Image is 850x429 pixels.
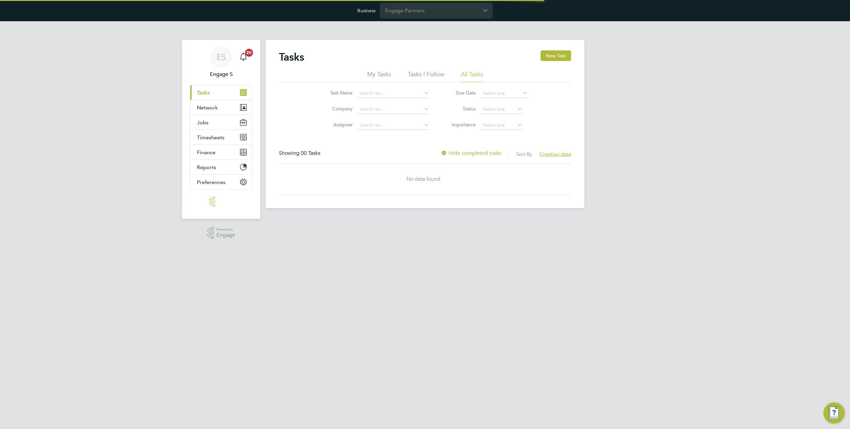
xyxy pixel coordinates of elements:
span: 20 [245,49,253,57]
a: Powered byEngage [207,227,235,239]
button: Reports [190,160,252,174]
button: Finance [190,145,252,159]
label: Business [357,8,376,14]
span: Jobs [197,119,209,126]
a: Go to home page [190,196,252,207]
button: Network [190,100,252,115]
button: Timesheets [190,130,252,145]
span: Finance [197,149,215,155]
button: New Task [541,50,571,61]
h2: Tasks [279,50,304,64]
span: Tasks [197,90,210,96]
input: Search for... [357,121,429,130]
span: Timesheets [197,134,224,141]
span: 00 Tasks [301,150,320,156]
input: Select one [480,89,528,98]
label: Importance [446,122,476,128]
nav: Main navigation [182,40,260,219]
input: Search for... [357,105,429,114]
a: Tasks [190,85,252,100]
div: No data found [279,176,568,183]
div: Showing [279,150,322,157]
label: Company [323,106,353,112]
label: Status [446,106,476,112]
span: ES [216,53,226,61]
label: Sort By [516,151,532,157]
span: Engage S [190,70,252,78]
span: Preferences [197,179,225,185]
span: Network [197,104,218,111]
label: Due Date [446,90,476,96]
span: Reports [197,164,216,170]
button: Jobs [190,115,252,130]
span: Powered by [216,227,235,232]
button: Preferences [190,175,252,189]
input: Select one [480,121,523,130]
a: 20 [237,46,250,68]
li: Tasks I Follow [408,70,444,82]
span: Engage [216,232,235,238]
a: ESEngage S [190,46,252,78]
label: Hide completed tasks [441,150,501,156]
img: engage-logo-retina.png [209,196,233,207]
span: Creation date [540,151,571,157]
input: Select one [480,105,523,114]
label: Assignee [323,122,353,128]
label: Task Name [323,90,353,96]
li: My Tasks [367,70,391,82]
input: Search for... [357,89,429,98]
li: All Tasks [461,70,483,82]
button: Engage Resource Center [823,402,845,424]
